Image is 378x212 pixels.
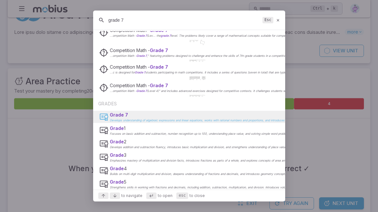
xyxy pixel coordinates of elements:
[136,34,147,37] span: Grade 7
[110,34,147,37] span: ...ompetition Math -
[158,193,173,199] span: to open
[110,125,124,131] span: Grade
[110,27,168,33] span: Competition Math -
[150,83,168,88] span: Grade 7
[110,83,168,88] span: Competition Math -
[176,193,189,199] kbd: esc
[161,34,171,37] span: grade 7
[110,139,124,144] span: Grade
[135,71,145,74] span: Grade 7
[93,31,285,190] div: Suggestions
[150,27,168,33] span: Grade 7
[150,64,168,70] span: Grade 7
[110,64,168,70] span: Competition Math -
[136,54,147,57] span: Grade 7
[110,48,168,53] span: Competition Math -
[110,89,147,93] span: ...ompetition Math -
[150,48,168,53] span: Grade 7
[121,193,142,199] span: to navigate
[262,17,273,23] kbd: Esc
[110,179,124,185] span: Grade
[110,152,124,158] span: Grade
[189,193,205,199] span: to close
[110,71,145,74] span: ...c is designed for
[93,97,285,110] div: GRADES
[110,166,124,171] span: Grade
[110,112,128,117] span: Grade 7
[147,34,171,37] span: (Lev... the
[110,54,147,57] span: ...ompetition Math -
[136,89,147,93] span: Grade 7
